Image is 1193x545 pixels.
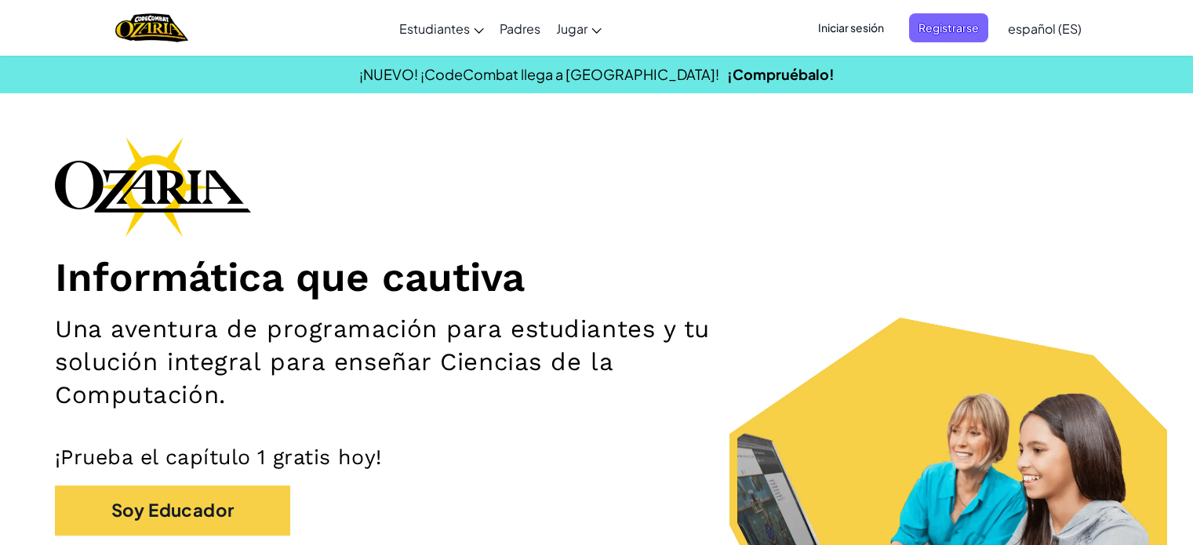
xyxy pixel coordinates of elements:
[556,20,587,37] span: Jugar
[55,485,290,535] button: Soy Educador
[399,20,470,37] span: Estudiantes
[548,7,609,49] a: Jugar
[359,65,719,83] span: ¡NUEVO! ¡CodeCombat llega a [GEOGRAPHIC_DATA]!
[115,12,188,44] a: Ozaria by CodeCombat logo
[55,253,1138,301] h1: Informática que cautiva
[115,12,188,44] img: Home
[55,136,251,237] img: Ozaria branding logo
[909,13,988,42] button: Registrarse
[55,444,1138,470] p: ¡Prueba el capítulo 1 gratis hoy!
[809,13,893,42] button: Iniciar sesión
[492,7,548,49] a: Padres
[1008,20,1082,37] span: español (ES)
[1000,7,1089,49] a: español (ES)
[727,65,835,83] a: ¡Compruébalo!
[55,313,780,412] h2: Una aventura de programación para estudiantes y tu solución integral para enseñar Ciencias de la ...
[391,7,492,49] a: Estudiantes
